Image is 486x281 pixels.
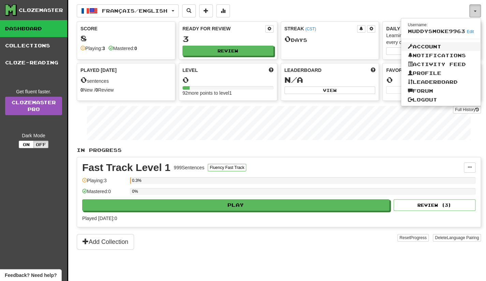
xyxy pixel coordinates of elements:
[182,67,198,74] span: Level
[401,69,481,78] a: Profile
[386,67,477,74] div: Favorites
[386,25,477,32] div: Daily Goal
[80,75,87,84] span: 0
[408,28,465,34] span: MuddySmoke9963
[370,67,375,74] span: This week in points, UTC
[5,97,62,115] a: ClozemasterPro
[102,46,105,51] strong: 3
[80,34,172,43] div: 8
[80,45,105,52] div: Playing:
[433,234,481,241] button: DeleteLanguage Pairing
[80,87,172,93] div: New / Review
[82,177,127,188] div: Playing: 3
[408,22,428,27] small: Username:
[386,32,477,46] div: Learning a language requires practice every day. Stay motivated!
[82,162,171,173] div: Fast Track Level 1
[80,25,172,32] div: Score
[19,7,63,14] div: Clozemaster
[386,86,431,94] button: View
[5,132,62,139] div: Dark Mode
[5,272,57,279] span: Open feedback widget
[77,4,179,17] button: Français/English
[284,35,375,44] div: Day s
[284,87,375,94] button: View
[182,4,196,17] button: Search sentences
[284,67,322,74] span: Leaderboard
[182,90,274,96] div: 92 more points to level 1
[397,234,428,241] button: ResetProgress
[102,8,167,14] span: Français / English
[182,46,274,56] button: Review
[82,199,389,211] button: Play
[216,4,230,17] button: More stats
[82,216,117,221] span: Played [DATE]: 0
[284,75,303,84] span: N/A
[394,199,475,211] button: Review (3)
[19,141,34,148] button: On
[77,234,134,250] button: Add Collection
[182,35,274,43] div: 3
[467,29,474,34] a: Edit
[401,95,481,104] a: Logout
[82,188,127,199] div: Mastered: 0
[284,34,291,44] span: 0
[80,76,172,84] div: sentences
[401,60,481,69] a: Activity Feed
[410,235,427,240] span: Progress
[208,164,246,171] button: Fluency Fast Track
[386,47,477,55] button: Seta dailygoal
[77,147,481,154] p: In Progress
[401,42,481,51] a: Account
[401,87,481,95] a: Forum
[386,76,477,84] div: 0
[401,78,481,87] a: Leaderboard
[5,88,62,95] div: Get fluent faster.
[182,25,265,32] div: Ready for Review
[401,51,481,60] a: Notifications
[182,76,274,84] div: 0
[269,67,274,74] span: Score more points to level up
[199,4,213,17] button: Add sentence to collection
[453,106,481,113] button: Full History
[447,235,479,240] span: Language Pairing
[174,164,205,171] div: 999 Sentences
[80,87,83,93] strong: 0
[95,87,98,93] strong: 0
[33,141,48,148] button: Off
[108,45,137,52] div: Mastered:
[80,67,117,74] span: Played [DATE]
[305,27,316,31] a: (CST)
[134,46,137,51] strong: 0
[284,25,357,32] div: Streak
